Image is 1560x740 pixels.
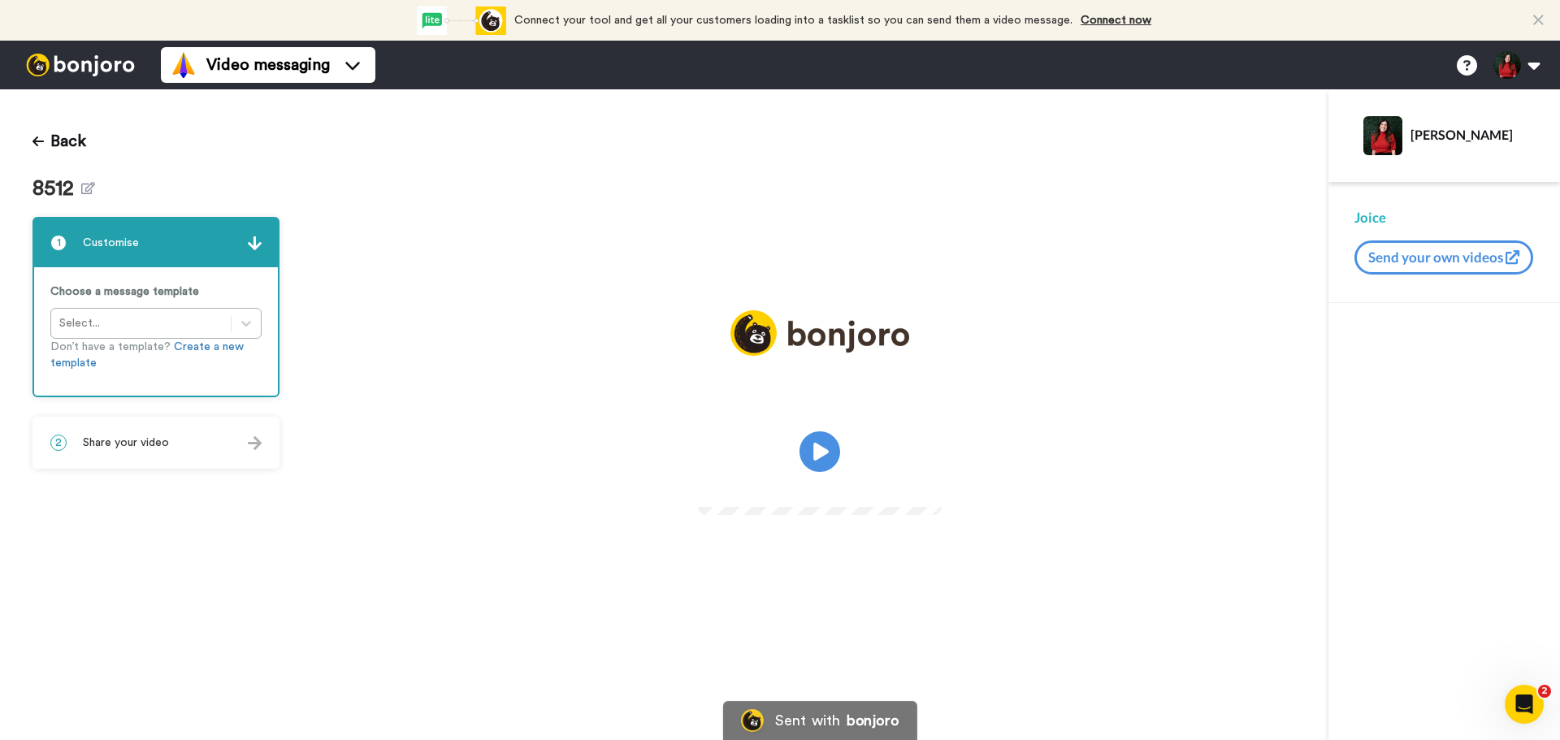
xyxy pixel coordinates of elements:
[1410,127,1533,142] div: [PERSON_NAME]
[723,701,916,740] a: Bonjoro LogoSent withbonjoro
[730,310,909,357] img: logo_full.png
[1081,15,1151,26] a: Connect now
[1354,240,1533,275] button: Send your own videos
[514,15,1072,26] span: Connect your tool and get all your customers loading into a tasklist so you can send them a video...
[83,435,169,451] span: Share your video
[50,235,67,251] span: 1
[50,283,262,300] p: Choose a message template
[50,339,262,371] p: Don’t have a template?
[83,235,139,251] span: Customise
[32,177,81,201] span: 8512
[50,435,67,451] span: 2
[206,54,330,76] span: Video messaging
[171,52,197,78] img: vm-color.svg
[1354,208,1534,227] div: Joice
[847,713,899,728] div: bonjoro
[32,122,86,161] button: Back
[19,54,141,76] img: bj-logo-header-white.svg
[1363,116,1402,155] img: Profile Image
[741,709,764,732] img: Bonjoro Logo
[248,436,262,450] img: arrow.svg
[775,713,840,728] div: Sent with
[1538,685,1551,698] span: 2
[248,236,262,250] img: arrow.svg
[50,341,244,369] a: Create a new template
[1505,685,1544,724] iframe: Intercom live chat
[911,477,927,493] img: Full screen
[32,417,279,469] div: 2Share your video
[417,6,506,35] div: animation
